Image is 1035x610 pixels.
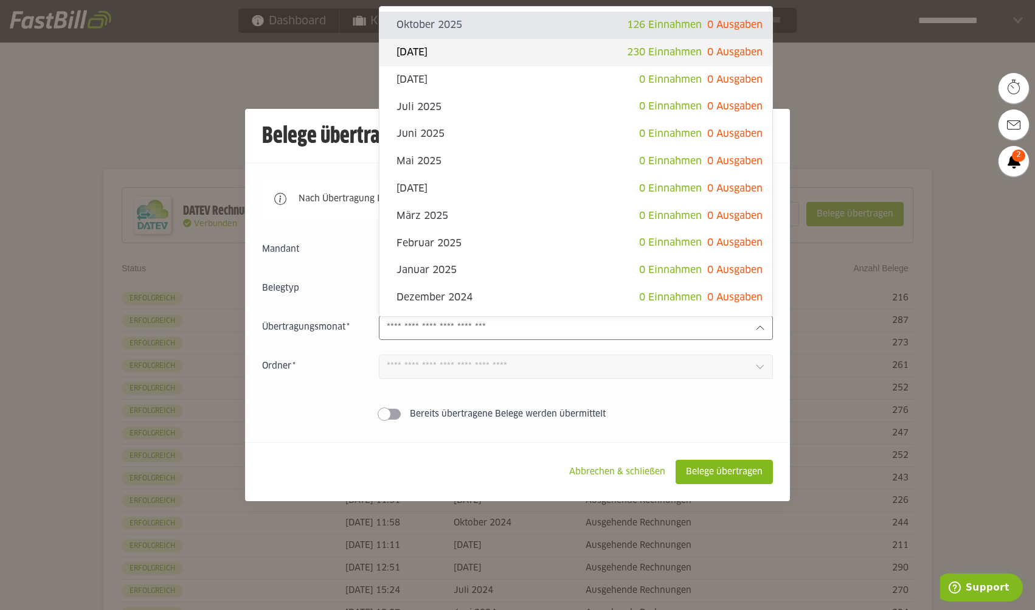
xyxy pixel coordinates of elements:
[676,460,773,484] sl-button: Belege übertragen
[627,47,702,57] span: 230 Einnahmen
[559,460,676,484] sl-button: Abbrechen & schließen
[707,156,763,166] span: 0 Ausgaben
[707,75,763,85] span: 0 Ausgaben
[379,66,772,94] sl-option: [DATE]
[707,129,763,139] span: 0 Ausgaben
[707,265,763,275] span: 0 Ausgaben
[262,408,773,420] sl-switch: Bereits übertragene Belege werden übermittelt
[707,238,763,248] span: 0 Ausgaben
[379,175,772,203] sl-option: [DATE]
[707,293,763,302] span: 0 Ausgaben
[379,93,772,120] sl-option: Juli 2025
[1012,150,1025,162] span: 2
[707,184,763,193] span: 0 Ausgaben
[707,211,763,221] span: 0 Ausgaben
[707,20,763,30] span: 0 Ausgaben
[639,102,702,111] span: 0 Einnahmen
[379,148,772,175] sl-option: Mai 2025
[379,203,772,230] sl-option: März 2025
[379,120,772,148] sl-option: Juni 2025
[707,47,763,57] span: 0 Ausgaben
[379,284,772,311] sl-option: Dezember 2024
[999,146,1029,176] a: 2
[940,574,1023,604] iframe: Öffnet ein Widget, in dem Sie weitere Informationen finden
[639,211,702,221] span: 0 Einnahmen
[639,75,702,85] span: 0 Einnahmen
[639,156,702,166] span: 0 Einnahmen
[639,129,702,139] span: 0 Einnahmen
[379,257,772,284] sl-option: Januar 2025
[639,238,702,248] span: 0 Einnahmen
[379,311,772,339] sl-option: [DATE]
[639,265,702,275] span: 0 Einnahmen
[379,12,772,39] sl-option: Oktober 2025
[379,39,772,66] sl-option: [DATE]
[707,102,763,111] span: 0 Ausgaben
[639,293,702,302] span: 0 Einnahmen
[639,184,702,193] span: 0 Einnahmen
[627,20,702,30] span: 126 Einnahmen
[379,229,772,257] sl-option: Februar 2025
